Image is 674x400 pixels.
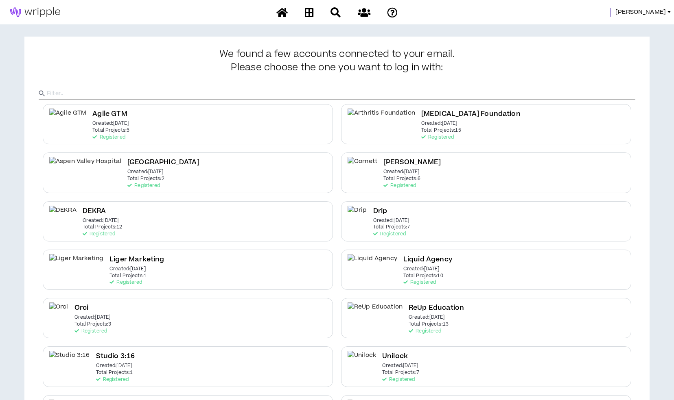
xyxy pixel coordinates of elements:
p: Registered [373,231,406,237]
p: Total Projects: 1 [96,370,133,376]
img: Arthritis Foundation [348,109,415,127]
p: Registered [409,328,441,334]
img: Liquid Agency [348,254,397,272]
p: Total Projects: 6 [383,176,420,182]
p: Created: [DATE] [383,169,420,175]
p: Registered [127,183,160,189]
p: Created: [DATE] [421,121,457,126]
p: Registered [74,328,107,334]
p: Total Projects: 10 [403,273,443,279]
p: Created: [DATE] [96,363,132,369]
img: Agile GTM [49,109,86,127]
img: Studio 3:16 [49,351,90,369]
p: Created: [DATE] [109,266,146,272]
p: Registered [421,135,454,140]
p: Total Projects: 2 [127,176,164,182]
span: [PERSON_NAME] [615,8,666,17]
h2: Agile GTM [92,109,127,120]
p: Total Projects: 13 [409,322,449,327]
h2: [PERSON_NAME] [383,157,441,168]
p: Created: [DATE] [92,121,129,126]
h2: DEKRA [83,206,106,217]
p: Created: [DATE] [127,169,164,175]
img: Unilock [348,351,376,369]
h3: We found a few accounts connected to your email. [39,49,635,73]
h2: Liger Marketing [109,254,164,265]
p: Registered [109,280,142,285]
h2: [GEOGRAPHIC_DATA] [127,157,199,168]
img: Aspen Valley Hospital [49,157,121,175]
h2: [MEDICAL_DATA] Foundation [421,109,521,120]
span: Please choose the one you want to log in with: [231,62,443,74]
h2: Orci [74,302,89,313]
img: ReUp Education [348,302,403,321]
p: Total Projects: 7 [373,224,410,230]
img: Drip [348,206,367,224]
img: DEKRA [49,206,77,224]
p: Created: [DATE] [373,218,409,224]
p: Registered [403,280,436,285]
p: Created: [DATE] [409,315,445,320]
p: Registered [383,183,416,189]
input: Filter.. [47,87,635,100]
p: Registered [92,135,125,140]
p: Registered [96,377,129,383]
img: Liger Marketing [49,254,103,272]
p: Created: [DATE] [382,363,418,369]
img: Orci [49,302,68,321]
h2: ReUp Education [409,302,464,313]
h2: Drip [373,206,387,217]
p: Created: [DATE] [83,218,119,224]
p: Registered [382,377,415,383]
p: Registered [83,231,115,237]
p: Total Projects: 15 [421,128,461,133]
h2: Liquid Agency [403,254,453,265]
p: Total Projects: 5 [92,128,129,133]
p: Created: [DATE] [74,315,111,320]
p: Total Projects: 7 [382,370,419,376]
p: Created: [DATE] [403,266,440,272]
p: Total Projects: 1 [109,273,147,279]
h2: Unilock [382,351,408,362]
img: Cornett [348,157,377,175]
p: Total Projects: 12 [83,224,123,230]
p: Total Projects: 3 [74,322,112,327]
h2: Studio 3:16 [96,351,135,362]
